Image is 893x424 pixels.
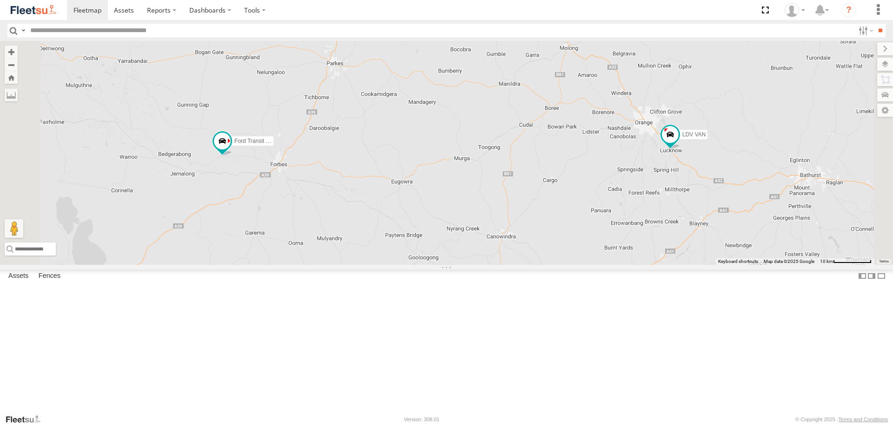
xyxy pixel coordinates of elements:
[5,58,18,71] button: Zoom out
[867,269,876,283] label: Dock Summary Table to the Right
[234,138,278,145] span: Ford Transit 2019
[855,24,875,37] label: Search Filter Options
[4,270,33,283] label: Assets
[5,71,18,84] button: Zoom Home
[20,24,27,37] label: Search Query
[404,417,440,422] div: Version: 308.01
[820,259,833,264] span: 10 km
[764,259,814,264] span: Map data ©2025 Google
[841,3,856,18] i: ?
[682,132,706,138] span: LDV VAN
[781,3,808,17] div: Stephanie Renton
[5,415,48,424] a: Visit our Website
[858,269,867,283] label: Dock Summary Table to the Left
[5,46,18,58] button: Zoom in
[817,258,874,265] button: Map Scale: 10 km per 79 pixels
[34,270,65,283] label: Fences
[839,417,888,422] a: Terms and Conditions
[718,258,758,265] button: Keyboard shortcuts
[5,88,18,101] label: Measure
[9,4,58,16] img: fleetsu-logo-horizontal.svg
[877,104,893,117] label: Map Settings
[879,259,889,263] a: Terms (opens in new tab)
[877,269,886,283] label: Hide Summary Table
[5,219,23,238] button: Drag Pegman onto the map to open Street View
[795,417,888,422] div: © Copyright 2025 -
